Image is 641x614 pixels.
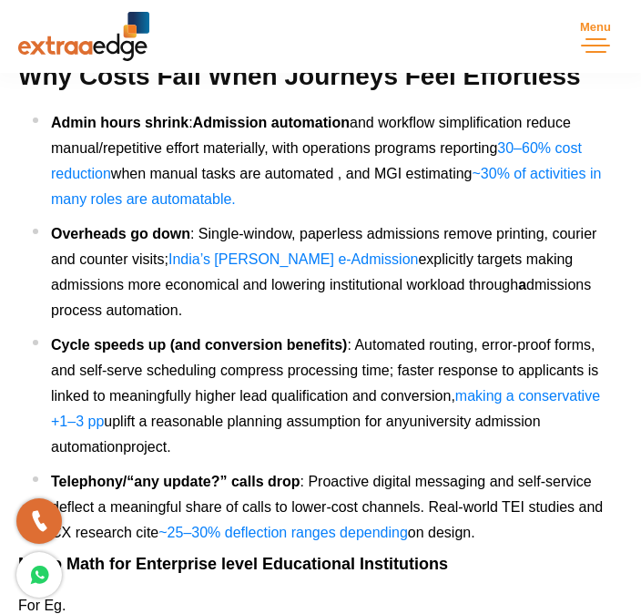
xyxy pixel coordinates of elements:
[33,221,623,323] li: dmissions process automation
[178,302,182,318] span: .
[104,414,409,429] span: uplift a reasonable planning assumption for any
[51,115,571,156] span: and workflow simplification reduce manual/repetitive effort materially, with operations programs ...
[408,525,475,540] span: on design.
[193,115,350,130] b: Admission automation
[51,474,603,540] span: : Proactive digital messaging and self‑service deflect a meaningful share of calls to lower‑cost ...
[51,226,596,267] span: : Single-window, paperless admissions remove printing, courier and counter visits;
[51,474,300,489] b: Telephony/“any update?” calls drop
[18,598,66,613] span: For Eg.
[18,60,623,92] h2: Why Costs Fall When Journeys Feel Effortless
[518,277,526,292] b: a
[111,166,473,181] span: when manual tasks are automated , and MGI estimating
[568,9,623,64] button: Toggle navigation
[123,439,170,455] span: project.
[51,337,598,404] span: : Automated routing, error‑proof forms, and self‑serve scheduling compress processing time; faste...
[51,140,582,181] a: 30–60% cost reduction
[18,555,623,575] h3: Micro Math for Enterprise level Educational Institutions
[168,251,418,267] a: India’s [PERSON_NAME] e‑Admission
[51,115,188,130] b: Admin hours shrink
[158,525,408,540] a: ~25–30% deflection ranges depending
[33,333,623,460] li: university admission automation
[51,226,190,241] b: Overheads go down
[51,337,347,353] b: Cycle speeds up (and conversion benefits)
[188,115,192,130] span: :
